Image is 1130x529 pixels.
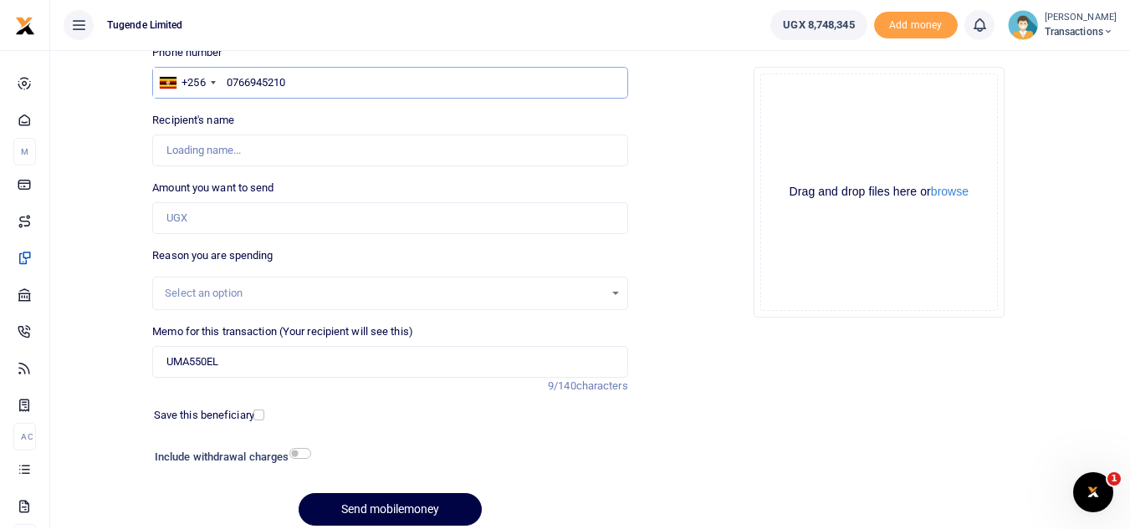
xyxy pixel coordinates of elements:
[761,184,997,200] div: Drag and drop files here or
[1107,472,1121,486] span: 1
[770,10,867,40] a: UGX 8,748,345
[1008,10,1038,40] img: profile-user
[931,186,969,197] button: browse
[754,67,1005,318] div: File Uploader
[783,17,854,33] span: UGX 8,748,345
[764,10,873,40] li: Wallet ballance
[874,12,958,39] span: Add money
[1008,10,1117,40] a: profile-user [PERSON_NAME] Transactions
[13,138,36,165] li: M
[576,379,628,392] span: characters
[154,407,254,424] label: Save this beneficiary
[100,18,190,33] span: Tugende Limited
[548,379,576,392] span: 9/140
[1045,24,1117,39] span: Transactions
[152,202,627,234] input: UGX
[13,423,36,450] li: Ac
[15,16,35,36] img: logo-small
[165,285,603,302] div: Select an option
[15,18,35,31] a: logo-small logo-large logo-large
[152,180,274,196] label: Amount you want to send
[874,12,958,39] li: Toup your wallet
[152,247,273,264] label: Reason you are spending
[152,44,222,61] label: Phone number
[1045,11,1117,25] small: [PERSON_NAME]
[182,74,205,91] div: +256
[155,450,304,464] h6: Include withdrawal charges
[153,68,220,98] div: Uganda: +256
[874,18,958,30] a: Add money
[152,323,413,340] label: Memo for this transaction (Your recipient will see this)
[152,67,627,99] input: Enter phone number
[299,493,482,526] button: Send mobilemoney
[152,346,627,378] input: Enter extra information
[152,135,627,166] input: Loading name...
[1073,472,1113,512] iframe: Intercom live chat
[152,112,234,129] label: Recipient's name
